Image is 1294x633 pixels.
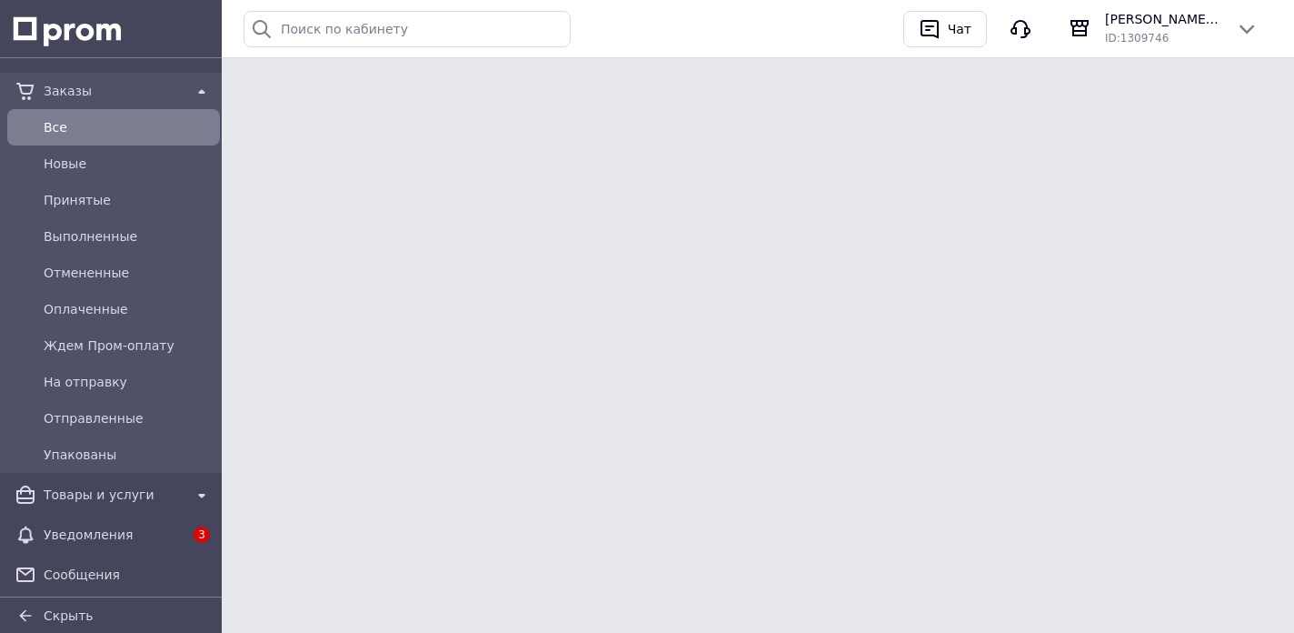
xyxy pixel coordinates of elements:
[44,191,213,209] span: Принятые
[194,527,210,543] span: 3
[44,82,184,100] span: Заказы
[44,373,213,391] span: На отправку
[44,118,213,136] span: Все
[44,337,213,355] span: Ждем Пром-оплату
[44,155,213,173] span: Новые
[44,227,213,246] span: Выполненные
[44,300,213,318] span: Оплаченные
[903,11,987,47] button: Чат
[944,15,975,43] div: Чат
[44,264,213,282] span: Отмененные
[44,526,184,544] span: Уведомления
[1105,32,1169,45] span: ID: 1309746
[44,486,184,504] span: Товары и услуги
[44,446,213,464] span: Упакованы
[44,566,213,584] span: Сообщения
[44,409,213,427] span: Отправленные
[244,11,571,47] input: Поиск по кабинету
[44,608,94,623] span: Скрыть
[1105,10,1221,28] span: [PERSON_NAME] Secrets - ароматна косметика для тіла та душі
